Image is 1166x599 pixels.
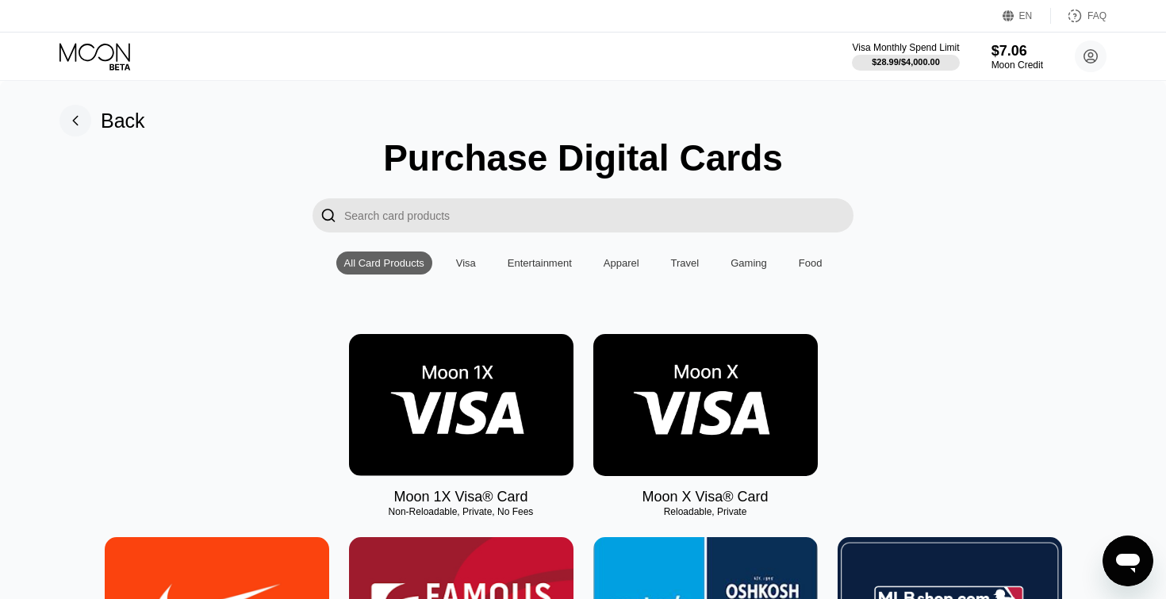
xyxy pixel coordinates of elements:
[852,42,959,71] div: Visa Monthly Spend Limit$28.99/$4,000.00
[1103,536,1153,586] iframe: Button to launch messaging window
[852,42,959,53] div: Visa Monthly Spend Limit
[642,489,768,505] div: Moon X Visa® Card
[393,489,527,505] div: Moon 1X Visa® Card
[731,257,767,269] div: Gaming
[456,257,476,269] div: Visa
[663,252,708,275] div: Travel
[1019,10,1033,21] div: EN
[508,257,572,269] div: Entertainment
[1003,8,1051,24] div: EN
[344,198,853,232] input: Search card products
[1051,8,1107,24] div: FAQ
[791,252,830,275] div: Food
[500,252,580,275] div: Entertainment
[383,136,783,179] div: Purchase Digital Cards
[101,109,145,132] div: Back
[799,257,823,269] div: Food
[991,60,1043,71] div: Moon Credit
[723,252,775,275] div: Gaming
[671,257,700,269] div: Travel
[991,43,1043,71] div: $7.06Moon Credit
[336,252,432,275] div: All Card Products
[320,206,336,225] div: 
[1087,10,1107,21] div: FAQ
[991,43,1043,60] div: $7.06
[593,506,818,517] div: Reloadable, Private
[604,257,639,269] div: Apparel
[59,105,145,136] div: Back
[344,257,424,269] div: All Card Products
[313,198,344,232] div: 
[872,57,940,67] div: $28.99 / $4,000.00
[448,252,484,275] div: Visa
[596,252,647,275] div: Apparel
[349,506,573,517] div: Non-Reloadable, Private, No Fees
